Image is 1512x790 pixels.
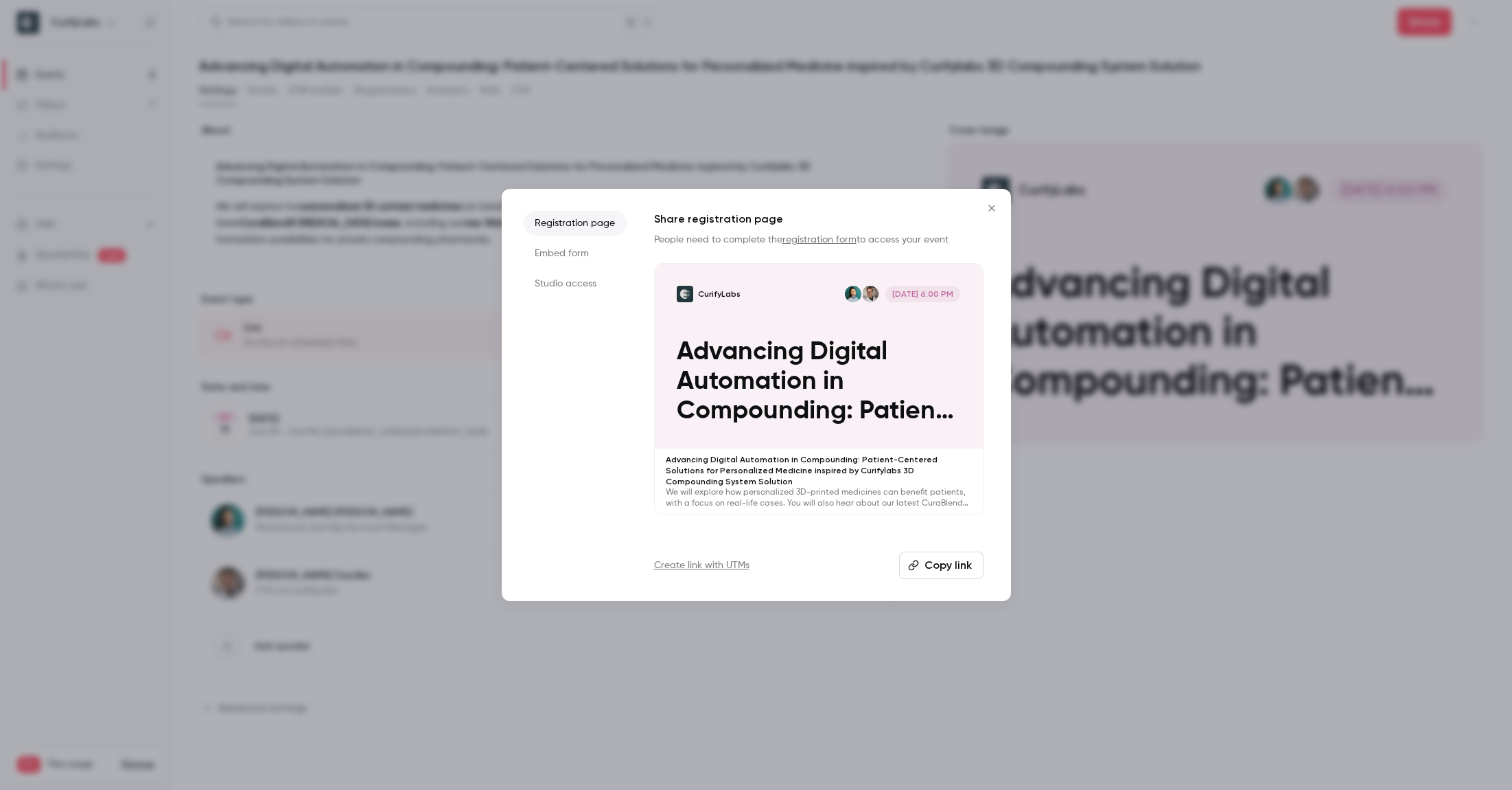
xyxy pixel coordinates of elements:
img: Niklas Sandler [862,286,879,302]
h1: Share registration page [654,211,984,227]
button: Close [978,194,1005,222]
a: Advancing Digital Automation in Compounding: Patient-Centered Solutions for Personalized Medicine... [654,263,984,515]
p: People need to complete the to access your event [654,233,984,247]
img: Ludmila Hrižanovska [845,286,861,302]
p: Advancing Digital Automation in Compounding: Patient-Centered Solutions for Personalized Medicine... [666,454,972,487]
li: Embed form [524,241,627,266]
li: Studio access [524,271,627,296]
a: registration form [782,235,857,245]
img: Advancing Digital Automation in Compounding: Patient-Centered Solutions for Personalized Medicine... [677,286,693,302]
li: Registration page [524,211,627,236]
button: Copy link [899,552,984,579]
p: CurifyLabs [698,289,741,300]
span: [DATE] 6:00 PM [885,286,961,302]
a: Create link with UTMs [654,558,749,572]
p: Advancing Digital Automation in Compounding: Patient-Centered Solutions for Personalized Medicine... [677,337,961,427]
p: We will explore how personalized 3D-printed medicines can benefit patients, with a focus on real-... [666,487,972,509]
